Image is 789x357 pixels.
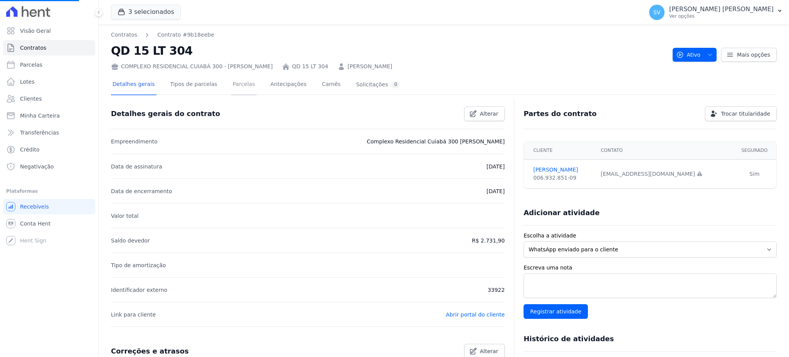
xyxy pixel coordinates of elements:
[20,203,49,210] span: Recebíveis
[669,5,774,13] p: [PERSON_NAME] [PERSON_NAME]
[705,106,777,121] a: Trocar titularidade
[3,159,95,174] a: Negativação
[3,40,95,56] a: Contratos
[391,81,400,88] div: 0
[269,75,308,95] a: Antecipações
[20,27,51,35] span: Visão Geral
[3,57,95,72] a: Parcelas
[673,48,717,62] button: Ativo
[533,174,591,182] div: 006.932.851-09
[157,31,214,39] a: Contrato #9b18eebe
[111,187,172,196] p: Data de encerramento
[669,13,774,19] p: Ver opções
[111,162,162,171] p: Data de assinatura
[3,91,95,106] a: Clientes
[596,141,733,160] th: Contato
[721,48,777,62] a: Mais opções
[524,232,777,240] label: Escolha a atividade
[20,44,46,52] span: Contratos
[721,110,770,118] span: Trocar titularidade
[292,62,328,71] a: QD 15 LT 304
[354,75,402,95] a: Solicitações0
[487,162,505,171] p: [DATE]
[3,216,95,231] a: Conta Hent
[733,160,776,189] td: Sim
[446,312,505,318] a: Abrir portal do cliente
[111,211,139,221] p: Valor total
[733,141,776,160] th: Segurado
[524,334,614,344] h3: Histórico de atividades
[20,146,40,153] span: Crédito
[524,264,777,272] label: Escreva uma nota
[524,141,596,160] th: Cliente
[20,129,59,136] span: Transferências
[20,78,35,86] span: Lotes
[20,220,50,227] span: Conta Hent
[111,261,166,270] p: Tipo de amortização
[111,347,189,356] h3: Correções e atrasos
[111,137,158,146] p: Empreendimento
[643,2,789,23] button: SV [PERSON_NAME] [PERSON_NAME] Ver opções
[231,75,257,95] a: Parcelas
[3,125,95,140] a: Transferências
[601,170,728,178] div: [EMAIL_ADDRESS][DOMAIN_NAME]
[347,62,392,71] a: [PERSON_NAME]
[20,61,42,69] span: Parcelas
[737,51,770,59] span: Mais opções
[524,109,597,118] h3: Partes do contrato
[111,42,666,59] h2: QD 15 LT 304
[169,75,219,95] a: Tipos de parcelas
[111,31,666,39] nav: Breadcrumb
[472,236,505,245] p: R$ 2.731,90
[111,31,137,39] a: Contratos
[487,187,505,196] p: [DATE]
[356,81,400,88] div: Solicitações
[3,74,95,89] a: Lotes
[3,23,95,39] a: Visão Geral
[488,285,505,295] p: 33922
[676,48,701,62] span: Ativo
[524,304,588,319] input: Registrar atividade
[320,75,342,95] a: Carnês
[533,166,591,174] a: [PERSON_NAME]
[111,5,181,19] button: 3 selecionados
[111,310,156,319] p: Link para cliente
[111,62,273,71] div: COMPLEXO RESIDENCIAL CUIABÁ 300 - [PERSON_NAME]
[20,163,54,170] span: Negativação
[3,142,95,157] a: Crédito
[3,108,95,123] a: Minha Carteira
[464,106,505,121] a: Alterar
[524,208,599,217] h3: Adicionar atividade
[111,75,156,95] a: Detalhes gerais
[480,347,499,355] span: Alterar
[480,110,499,118] span: Alterar
[111,236,150,245] p: Saldo devedor
[6,187,92,196] div: Plataformas
[111,109,220,118] h3: Detalhes gerais do contrato
[3,199,95,214] a: Recebíveis
[653,10,660,15] span: SV
[20,112,60,120] span: Minha Carteira
[111,285,167,295] p: Identificador externo
[111,31,214,39] nav: Breadcrumb
[367,137,505,146] p: Complexo Residencial Cuiabá 300 [PERSON_NAME]
[20,95,42,103] span: Clientes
